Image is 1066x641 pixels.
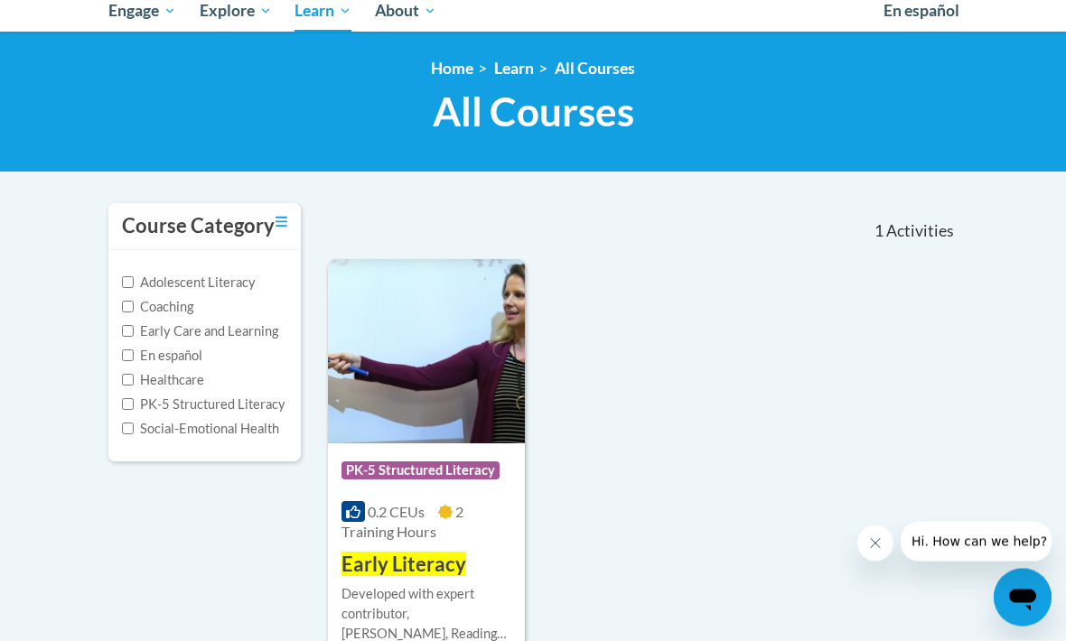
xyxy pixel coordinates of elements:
input: Checkbox for Options [122,423,134,435]
iframe: Close message [857,525,893,562]
span: Engage [108,1,176,23]
input: Checkbox for Options [122,277,134,289]
h3: Course Category [122,213,275,241]
span: PK-5 Structured Literacy [341,462,500,480]
span: Learn [295,1,351,23]
img: Course Logo [328,260,525,444]
input: Checkbox for Options [122,326,134,338]
label: Coaching [122,298,193,318]
span: About [375,1,436,23]
label: Healthcare [122,371,204,391]
input: Checkbox for Options [122,350,134,362]
span: 0.2 CEUs [368,504,425,521]
span: En español [884,2,959,21]
input: Checkbox for Options [122,399,134,411]
span: Activities [886,222,954,242]
a: Learn [494,60,534,79]
iframe: Button to launch messaging window [994,569,1052,627]
span: 1 [874,222,884,242]
span: Explore [200,1,272,23]
input: Checkbox for Options [122,375,134,386]
a: All Courses [555,60,635,79]
label: PK-5 Structured Literacy [122,395,285,415]
iframe: Message from company [901,522,1052,562]
a: Toggle collapse [276,213,287,233]
label: En español [122,347,202,367]
label: Early Care and Learning [122,322,278,342]
label: Adolescent Literacy [122,274,256,293]
span: All Courses [433,88,634,136]
input: Checkbox for Options [122,302,134,313]
span: Early Literacy [341,553,466,577]
a: Home [431,60,473,79]
label: Social-Emotional Health [122,420,279,440]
